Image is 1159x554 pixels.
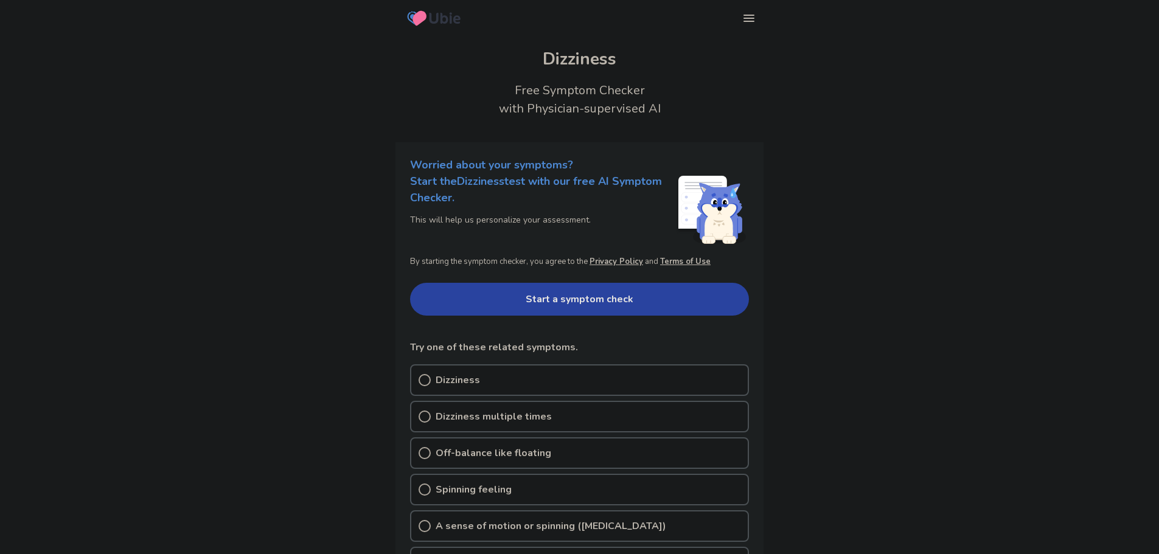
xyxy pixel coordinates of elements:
p: Dizziness multiple times [436,409,552,424]
p: Spinning feeling [436,482,512,497]
p: Off-balance like floating [436,446,551,460]
a: Terms of Use [660,256,711,267]
h2: Free Symptom Checker with Physician-supervised AI [395,81,764,118]
a: Privacy Policy [590,256,643,267]
p: Start the Dizziness test with our free AI Symptom Checker. [410,173,676,206]
p: Try one of these related symptoms. [410,340,749,355]
h1: Dizziness [410,46,749,72]
p: This will help us personalize your assessment. [410,213,676,226]
img: Shiba [676,176,747,244]
p: Dizziness [436,373,480,387]
p: By starting the symptom checker, you agree to the and [410,256,749,268]
p: Worried about your symptoms? [410,157,749,173]
button: Start a symptom check [410,283,749,316]
p: A sense of motion or spinning ([MEDICAL_DATA]) [436,519,666,533]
